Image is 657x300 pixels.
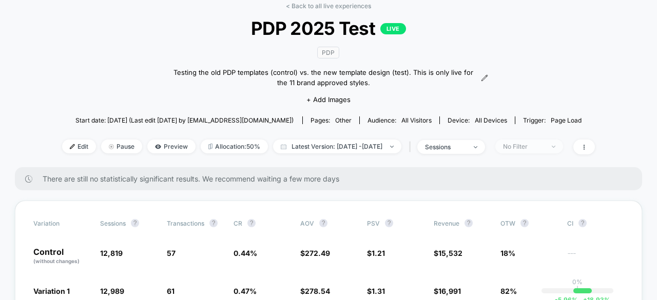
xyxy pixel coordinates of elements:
div: No Filter [503,143,544,150]
button: ? [465,219,473,227]
span: $ [367,287,385,295]
span: 1.31 [372,287,385,295]
span: CI [567,219,624,227]
button: ? [520,219,529,227]
div: Pages: [311,116,352,124]
span: All Visitors [401,116,432,124]
span: 12,989 [100,287,124,295]
span: CR [234,219,242,227]
span: 82% [500,287,517,295]
span: 16,991 [438,287,461,295]
img: rebalance [208,144,212,149]
span: 272.49 [305,249,330,257]
div: sessions [425,143,466,151]
img: end [390,146,394,148]
span: + Add Images [306,95,351,104]
span: | [407,139,417,154]
div: Trigger: [523,116,582,124]
span: Edit [62,139,96,153]
a: < Back to all live experiences [286,2,371,10]
span: 278.54 [305,287,330,295]
button: ? [209,219,218,227]
span: There are still no statistically significant results. We recommend waiting a few more days [43,174,622,183]
span: $ [367,249,385,257]
img: end [474,146,477,148]
button: ? [319,219,327,227]
span: Start date: [DATE] (Last edit [DATE] by [EMAIL_ADDRESS][DOMAIN_NAME]) [75,116,294,124]
button: ? [247,219,256,227]
span: Variation [33,219,90,227]
span: Preview [147,139,196,153]
span: $ [300,249,330,257]
span: 0.47 % [234,287,257,295]
span: $ [434,249,462,257]
span: Allocation: 50% [201,139,268,153]
span: --- [567,250,624,265]
span: Revenue [434,219,459,227]
span: Variation 1 [33,287,70,295]
img: edit [70,144,75,149]
span: Sessions [100,219,126,227]
span: PSV [367,219,380,227]
span: 0.44 % [234,249,257,257]
span: OTW [500,219,557,227]
span: (without changes) [33,258,80,264]
p: LIVE [380,23,406,34]
p: Control [33,248,90,265]
span: 15,532 [438,249,462,257]
span: AOV [300,219,314,227]
button: ? [385,219,393,227]
button: ? [131,219,139,227]
span: Page Load [551,116,582,124]
div: Audience: [368,116,432,124]
img: calendar [281,144,286,149]
span: 57 [167,249,176,257]
span: PDP 2025 Test [89,17,568,39]
p: | [576,286,578,293]
span: Testing the old PDP templates (control) vs. the new template design (test). ﻿This is only live fo... [169,68,479,88]
span: 1.21 [372,249,385,257]
span: Pause [101,139,142,153]
span: all devices [475,116,507,124]
span: 61 [167,287,175,295]
span: 12,819 [100,249,123,257]
button: ? [578,219,587,227]
span: PDP [317,47,339,58]
span: $ [434,287,461,295]
p: 0% [572,278,583,286]
span: other [335,116,352,124]
img: end [552,146,555,148]
span: Latest Version: [DATE] - [DATE] [273,139,401,153]
span: 18% [500,249,515,257]
span: Transactions [167,219,204,227]
img: end [109,144,114,149]
span: Device: [439,116,515,124]
span: $ [300,287,330,295]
